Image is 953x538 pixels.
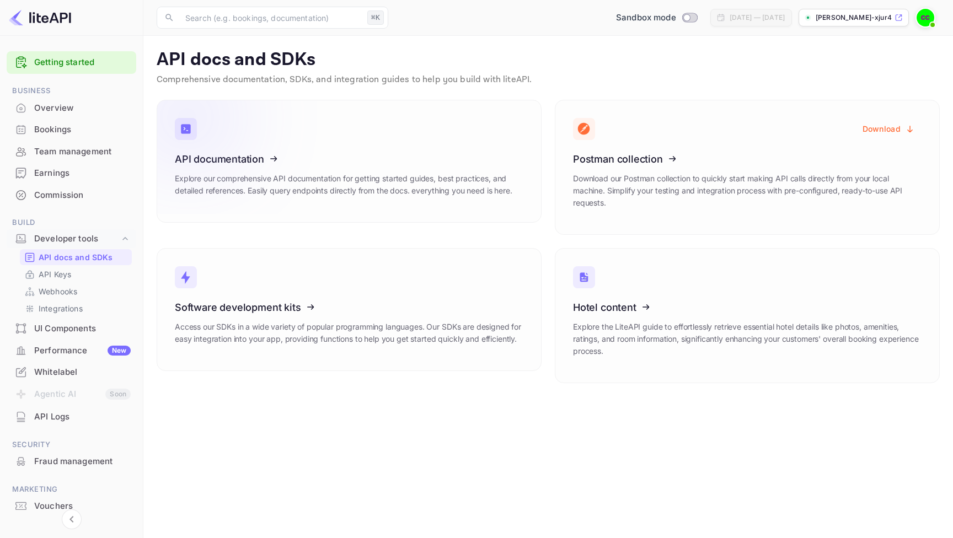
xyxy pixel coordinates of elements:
[7,439,136,451] span: Security
[157,248,542,371] a: Software development kitsAccess our SDKs in a wide variety of popular programming languages. Our ...
[34,322,131,335] div: UI Components
[7,98,136,118] a: Overview
[730,13,785,23] div: [DATE] — [DATE]
[7,451,136,472] div: Fraud management
[157,100,542,223] a: API documentationExplore our comprehensive API documentation for getting started guides, best pra...
[62,509,82,529] button: Collapse navigation
[179,7,363,29] input: Search (e.g. bookings, documentation)
[20,283,132,299] div: Webhooks
[175,302,523,313] h3: Software development kits
[7,451,136,471] a: Fraud management
[24,268,127,280] a: API Keys
[555,248,940,383] a: Hotel contentExplore the LiteAPI guide to effortlessly retrieve essential hotel details like phot...
[7,496,136,516] a: Vouchers
[34,167,131,180] div: Earnings
[7,318,136,338] a: UI Components
[34,123,131,136] div: Bookings
[157,49,940,71] p: API docs and SDKs
[24,251,127,263] a: API docs and SDKs
[367,10,384,25] div: ⌘K
[24,303,127,314] a: Integrations
[9,9,71,26] img: LiteAPI logo
[616,12,676,24] span: Sandbox mode
[7,185,136,205] a: Commission
[7,51,136,74] div: Getting started
[175,321,523,345] p: Access our SDKs in a wide variety of popular programming languages. Our SDKs are designed for eas...
[157,73,940,87] p: Comprehensive documentation, SDKs, and integration guides to help you build with liteAPI.
[7,229,136,249] div: Developer tools
[175,173,523,197] p: Explore our comprehensive API documentation for getting started guides, best practices, and detai...
[34,189,131,202] div: Commission
[7,119,136,139] a: Bookings
[7,340,136,361] a: PerformanceNew
[20,266,132,282] div: API Keys
[39,303,83,314] p: Integrations
[20,249,132,265] div: API docs and SDKs
[573,321,922,357] p: Explore the LiteAPI guide to effortlessly retrieve essential hotel details like photos, amenities...
[34,102,131,115] div: Overview
[7,185,136,206] div: Commission
[7,98,136,119] div: Overview
[7,141,136,162] a: Team management
[34,56,131,69] a: Getting started
[7,340,136,362] div: PerformanceNew
[917,9,934,26] img: Charles Chen
[7,406,136,428] div: API Logs
[7,496,136,517] div: Vouchers
[39,268,71,280] p: API Keys
[7,85,136,97] span: Business
[7,362,136,382] a: Whitelabel
[7,217,136,229] span: Build
[7,163,136,184] div: Earnings
[34,411,131,423] div: API Logs
[7,163,136,183] a: Earnings
[7,318,136,340] div: UI Components
[34,500,131,513] div: Vouchers
[39,251,113,263] p: API docs and SDKs
[816,13,892,23] p: [PERSON_NAME]-xjur4.nui...
[7,141,136,163] div: Team management
[573,153,922,165] h3: Postman collection
[856,118,922,139] button: Download
[573,173,922,209] p: Download our Postman collection to quickly start making API calls directly from your local machin...
[34,366,131,379] div: Whitelabel
[7,406,136,427] a: API Logs
[175,153,523,165] h3: API documentation
[34,146,131,158] div: Team management
[108,346,131,356] div: New
[7,119,136,141] div: Bookings
[24,286,127,297] a: Webhooks
[34,233,120,245] div: Developer tools
[612,12,702,24] div: Switch to Production mode
[39,286,77,297] p: Webhooks
[20,300,132,316] div: Integrations
[34,455,131,468] div: Fraud management
[7,362,136,383] div: Whitelabel
[7,483,136,496] span: Marketing
[573,302,922,313] h3: Hotel content
[34,345,131,357] div: Performance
